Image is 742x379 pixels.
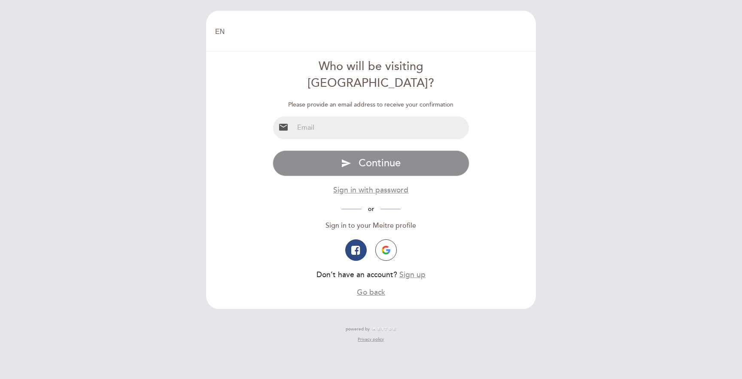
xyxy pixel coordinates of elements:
i: email [278,122,289,132]
span: Don’t have an account? [316,270,397,279]
div: Please provide an email address to receive your confirmation [273,101,470,109]
button: send Continue [273,150,470,176]
div: Sign in to your Meitre profile [273,221,470,231]
button: Sign in with password [333,185,408,196]
div: Who will be visiting [GEOGRAPHIC_DATA]? [273,58,470,92]
input: Email [294,116,469,139]
span: or [362,205,380,213]
img: icon-google.png [382,246,390,254]
button: Sign up [399,269,426,280]
span: powered by [346,326,370,332]
img: MEITRE [372,327,396,331]
a: powered by [346,326,396,332]
a: Privacy policy [358,336,384,342]
span: Continue [359,157,401,169]
i: send [341,158,351,168]
button: Go back [357,287,385,298]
